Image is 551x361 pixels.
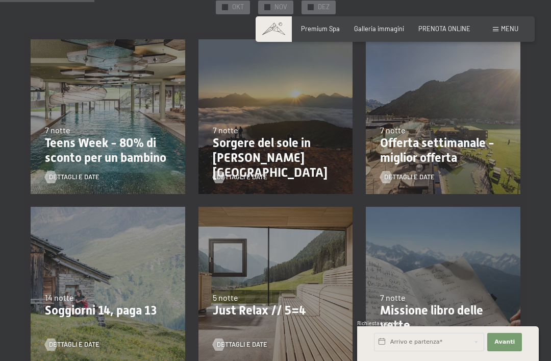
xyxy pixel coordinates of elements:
[217,173,267,182] span: Dettagli e Date
[213,173,267,182] a: Dettagli e Date
[487,333,522,351] button: Avanti
[213,125,238,135] span: 7 notte
[501,25,518,33] span: Menu
[494,338,515,346] span: Avanti
[49,173,99,182] span: Dettagli e Date
[213,293,238,302] span: 5 notte
[380,136,506,165] p: Offerta settimanale - miglior offerta
[357,320,399,326] span: Richiesta express
[49,340,99,349] span: Dettagli e Date
[223,5,227,10] span: ✓
[45,340,99,349] a: Dettagli e Date
[301,25,340,33] a: Premium Spa
[217,340,267,349] span: Dettagli e Date
[380,173,435,182] a: Dettagli e Date
[45,173,99,182] a: Dettagli e Date
[418,25,470,33] a: PRENOTA ONLINE
[380,303,506,333] p: Missione libro delle vette
[213,303,339,318] p: Just Relax // 5=4
[213,340,267,349] a: Dettagli e Date
[45,136,171,165] p: Teens Week - 80% di sconto per un bambino
[265,5,269,10] span: ✓
[318,3,330,12] span: DEZ
[213,136,339,180] p: Sorgere del sole in [PERSON_NAME][GEOGRAPHIC_DATA]
[45,303,171,318] p: Soggiorni 14, paga 13
[380,125,406,135] span: 7 notte
[309,5,312,10] span: ✓
[232,3,244,12] span: OKT
[354,25,404,33] a: Galleria immagini
[384,173,435,182] span: Dettagli e Date
[380,293,406,302] span: 7 notte
[274,3,287,12] span: NOV
[45,125,70,135] span: 7 notte
[45,293,74,302] span: 14 notte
